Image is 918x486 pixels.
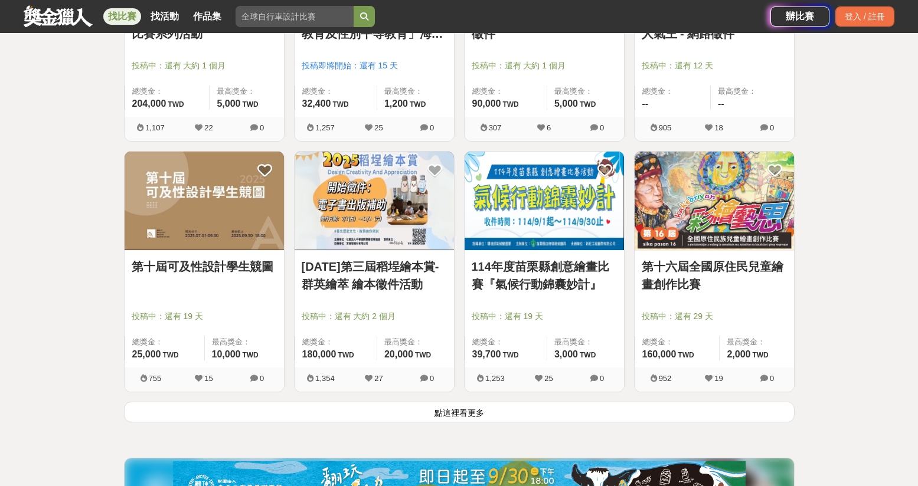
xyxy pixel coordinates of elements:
[472,310,617,323] span: 投稿中：還有 19 天
[384,349,413,359] span: 20,000
[642,336,713,348] span: 總獎金：
[103,8,141,25] a: 找比賽
[132,86,202,97] span: 總獎金：
[718,86,787,97] span: 最高獎金：
[188,8,226,25] a: 作品集
[635,152,794,251] a: Cover Image
[642,60,787,72] span: 投稿中：還有 12 天
[217,86,276,97] span: 最高獎金：
[132,98,166,109] span: 204,000
[485,374,505,383] span: 1,253
[472,98,501,109] span: 90,000
[642,86,704,97] span: 總獎金：
[146,8,184,25] a: 找活動
[727,349,750,359] span: 2,000
[212,336,277,348] span: 最高獎金：
[315,123,335,132] span: 1,257
[580,100,596,109] span: TWD
[124,402,795,422] button: 點這裡看更多
[465,152,624,251] a: Cover Image
[260,374,264,383] span: 0
[168,100,184,109] span: TWD
[302,349,337,359] span: 180,000
[554,98,578,109] span: 5,000
[384,86,447,97] span: 最高獎金：
[302,310,447,323] span: 投稿中：還有 大約 2 個月
[374,374,383,383] span: 27
[465,152,624,250] img: Cover Image
[204,374,213,383] span: 15
[580,351,596,359] span: TWD
[770,6,829,27] a: 辦比賽
[302,98,331,109] span: 32,400
[125,152,284,251] a: Cover Image
[125,152,284,250] img: Cover Image
[242,100,258,109] span: TWD
[554,336,617,348] span: 最高獎金：
[472,349,501,359] span: 39,700
[714,123,723,132] span: 18
[472,86,540,97] span: 總獎金：
[302,60,447,72] span: 投稿即將開始：還有 15 天
[718,98,724,109] span: --
[260,123,264,132] span: 0
[162,351,178,359] span: TWD
[212,349,241,359] span: 10,000
[236,6,354,27] input: 全球自行車設計比賽
[430,123,434,132] span: 0
[642,349,677,359] span: 160,000
[338,351,354,359] span: TWD
[472,336,540,348] span: 總獎金：
[727,336,786,348] span: 最高獎金：
[295,152,454,250] img: Cover Image
[132,349,161,359] span: 25,000
[554,349,578,359] span: 3,000
[502,351,518,359] span: TWD
[302,86,370,97] span: 總獎金：
[315,374,335,383] span: 1,354
[242,351,258,359] span: TWD
[502,100,518,109] span: TWD
[635,152,794,250] img: Cover Image
[544,374,553,383] span: 25
[770,374,774,383] span: 0
[132,258,277,275] a: 第十屆可及性設計學生競圖
[489,123,502,132] span: 307
[714,374,723,383] span: 19
[472,60,617,72] span: 投稿中：還有 大約 1 個月
[659,374,672,383] span: 952
[835,6,894,27] div: 登入 / 註冊
[332,100,348,109] span: TWD
[410,100,426,109] span: TWD
[642,98,649,109] span: --
[384,98,408,109] span: 1,200
[600,374,604,383] span: 0
[204,123,213,132] span: 22
[384,336,447,348] span: 最高獎金：
[302,258,447,293] a: [DATE]第三屆稻埕繪本賞-群英繪萃 繪本徵件活動
[145,123,165,132] span: 1,107
[547,123,551,132] span: 6
[554,86,617,97] span: 最高獎金：
[132,310,277,323] span: 投稿中：還有 19 天
[149,374,162,383] span: 755
[302,336,370,348] span: 總獎金：
[374,123,383,132] span: 25
[642,310,787,323] span: 投稿中：還有 29 天
[217,98,240,109] span: 5,000
[659,123,672,132] span: 905
[295,152,454,251] a: Cover Image
[132,336,197,348] span: 總獎金：
[642,258,787,293] a: 第十六屆全國原住民兒童繪畫創作比賽
[415,351,431,359] span: TWD
[430,374,434,383] span: 0
[600,123,604,132] span: 0
[678,351,694,359] span: TWD
[752,351,768,359] span: TWD
[770,123,774,132] span: 0
[132,60,277,72] span: 投稿中：還有 大約 1 個月
[472,258,617,293] a: 114年度苗栗縣創意繪畫比賽『氣候行動錦囊妙計』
